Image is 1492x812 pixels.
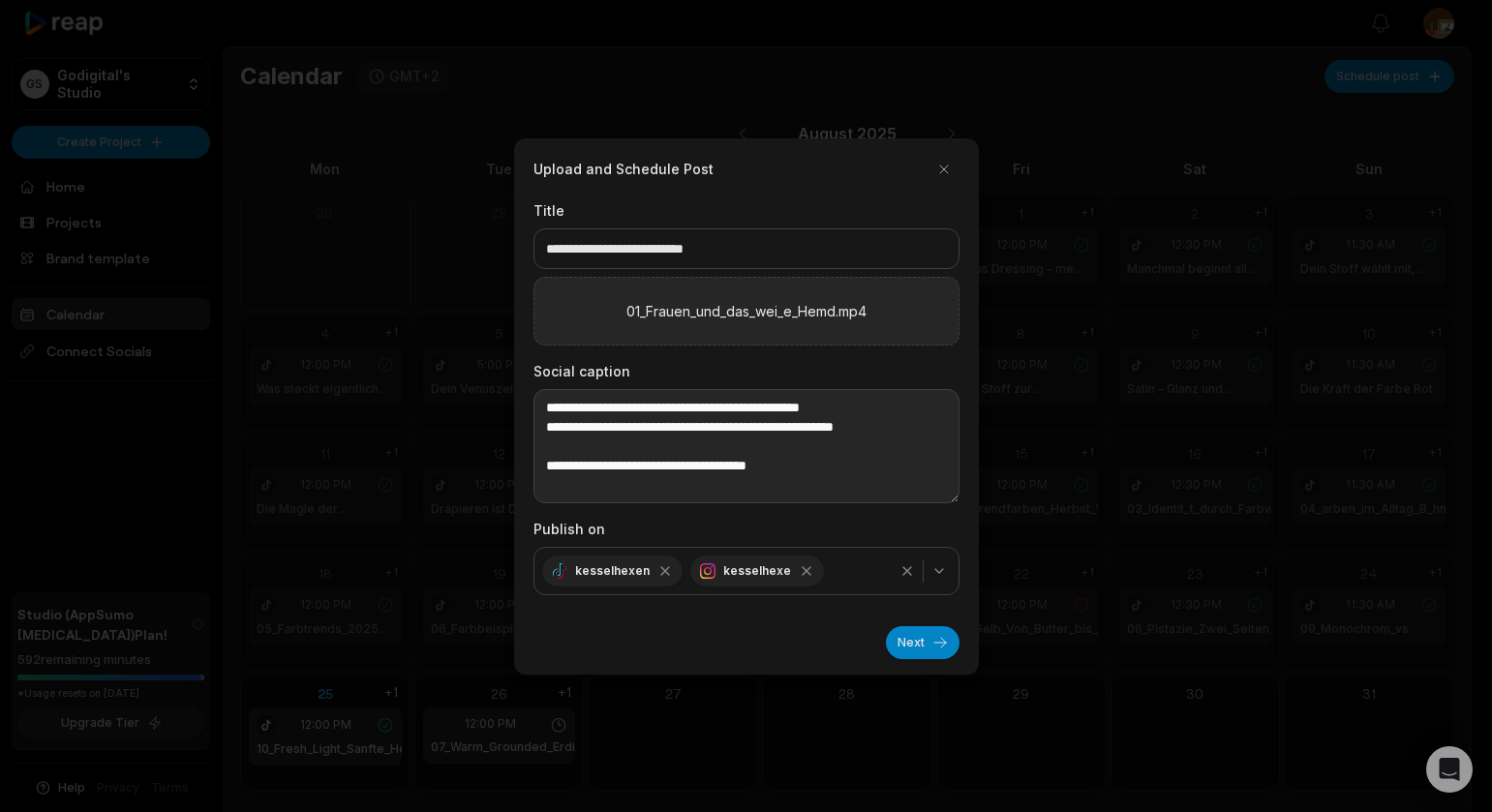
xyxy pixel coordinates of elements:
div: kesselhexen [542,556,683,586]
label: Publish on [533,519,959,539]
h2: Upload and Schedule Post [533,159,714,179]
button: kesselhexenkesselhexe [533,547,959,595]
label: Social caption [533,361,959,381]
div: kesselhexe [690,556,824,586]
button: Next [886,626,959,659]
label: Title [533,200,959,221]
label: 01_Frauen_und_das_wei_e_Hemd.mp4 [626,301,867,321]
